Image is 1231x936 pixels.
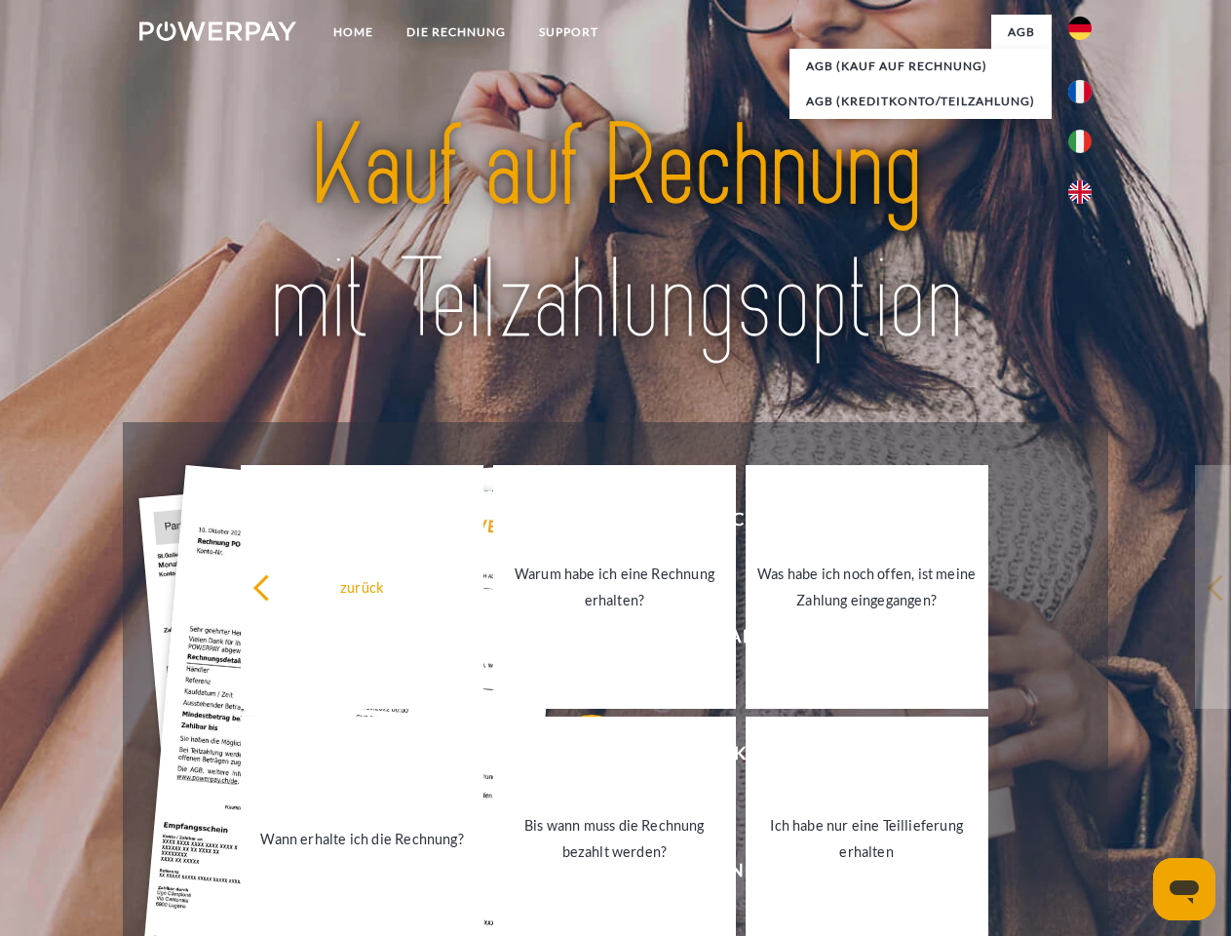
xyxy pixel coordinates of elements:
a: AGB (Kauf auf Rechnung) [789,49,1052,84]
a: DIE RECHNUNG [390,15,522,50]
div: Bis wann muss die Rechnung bezahlt werden? [505,812,724,865]
a: Home [317,15,390,50]
div: zurück [252,573,472,600]
img: logo-powerpay-white.svg [139,21,296,41]
img: de [1068,17,1092,40]
div: Warum habe ich eine Rechnung erhalten? [505,561,724,613]
div: Wann erhalte ich die Rechnung? [252,825,472,851]
iframe: Schaltfläche zum Öffnen des Messaging-Fensters [1153,858,1215,920]
a: agb [991,15,1052,50]
img: fr [1068,80,1092,103]
a: Was habe ich noch offen, ist meine Zahlung eingegangen? [746,465,988,709]
div: Ich habe nur eine Teillieferung erhalten [757,812,977,865]
div: Was habe ich noch offen, ist meine Zahlung eingegangen? [757,561,977,613]
a: SUPPORT [522,15,615,50]
img: en [1068,180,1092,204]
img: it [1068,130,1092,153]
img: title-powerpay_de.svg [186,94,1045,373]
a: AGB (Kreditkonto/Teilzahlung) [789,84,1052,119]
